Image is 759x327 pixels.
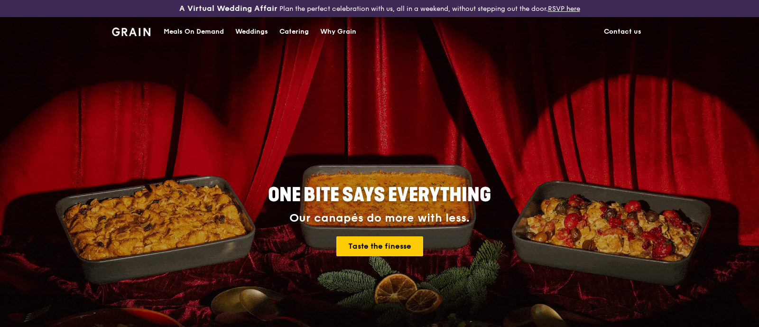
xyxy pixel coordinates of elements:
[112,28,150,36] img: Grain
[127,4,633,13] div: Plan the perfect celebration with us, all in a weekend, without stepping out the door.
[598,18,647,46] a: Contact us
[279,18,309,46] div: Catering
[235,18,268,46] div: Weddings
[112,17,150,45] a: GrainGrain
[315,18,362,46] a: Why Grain
[164,18,224,46] div: Meals On Demand
[320,18,356,46] div: Why Grain
[209,212,550,225] div: Our canapés do more with less.
[548,5,580,13] a: RSVP here
[179,4,278,13] h3: A Virtual Wedding Affair
[274,18,315,46] a: Catering
[230,18,274,46] a: Weddings
[268,184,491,206] span: ONE BITE SAYS EVERYTHING
[336,236,423,256] a: Taste the finesse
